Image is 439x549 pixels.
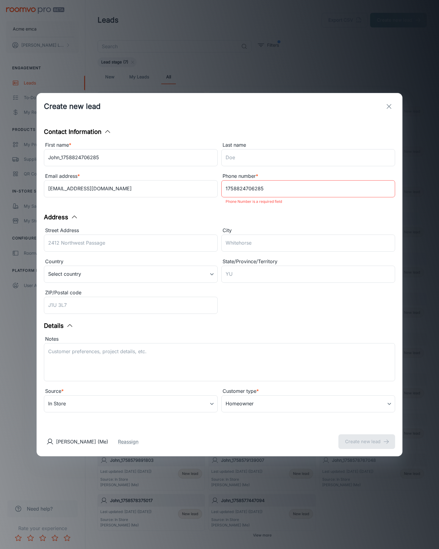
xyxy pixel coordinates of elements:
div: First name [44,141,218,149]
button: Reassign [118,438,138,445]
div: City [221,227,395,235]
div: Customer type [221,387,395,395]
p: [PERSON_NAME] (Me) [56,438,108,445]
input: myname@example.com [44,180,218,197]
div: In Store [44,395,218,412]
button: Details [44,321,73,330]
input: 2412 Northwest Passage [44,235,218,252]
button: exit [383,100,395,113]
button: Address [44,213,78,222]
input: Whitehorse [221,235,395,252]
div: ZIP/Postal code [44,289,218,297]
input: +1 439-123-4567 [221,180,395,197]
div: Phone number [221,172,395,180]
input: John [44,149,218,166]
input: YU [221,266,395,283]
div: Notes [44,335,395,343]
input: Doe [221,149,395,166]
div: Country [44,258,218,266]
div: Street Address [44,227,218,235]
div: Homeowner [221,395,395,412]
input: J1U 3L7 [44,297,218,314]
div: Source [44,387,218,395]
h1: Create new lead [44,101,101,112]
div: Last name [221,141,395,149]
div: Email address [44,172,218,180]
div: State/Province/Territory [221,258,395,266]
button: Contact Information [44,127,111,136]
p: Phone Number is a required field [226,198,391,205]
div: Select country [44,266,218,283]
